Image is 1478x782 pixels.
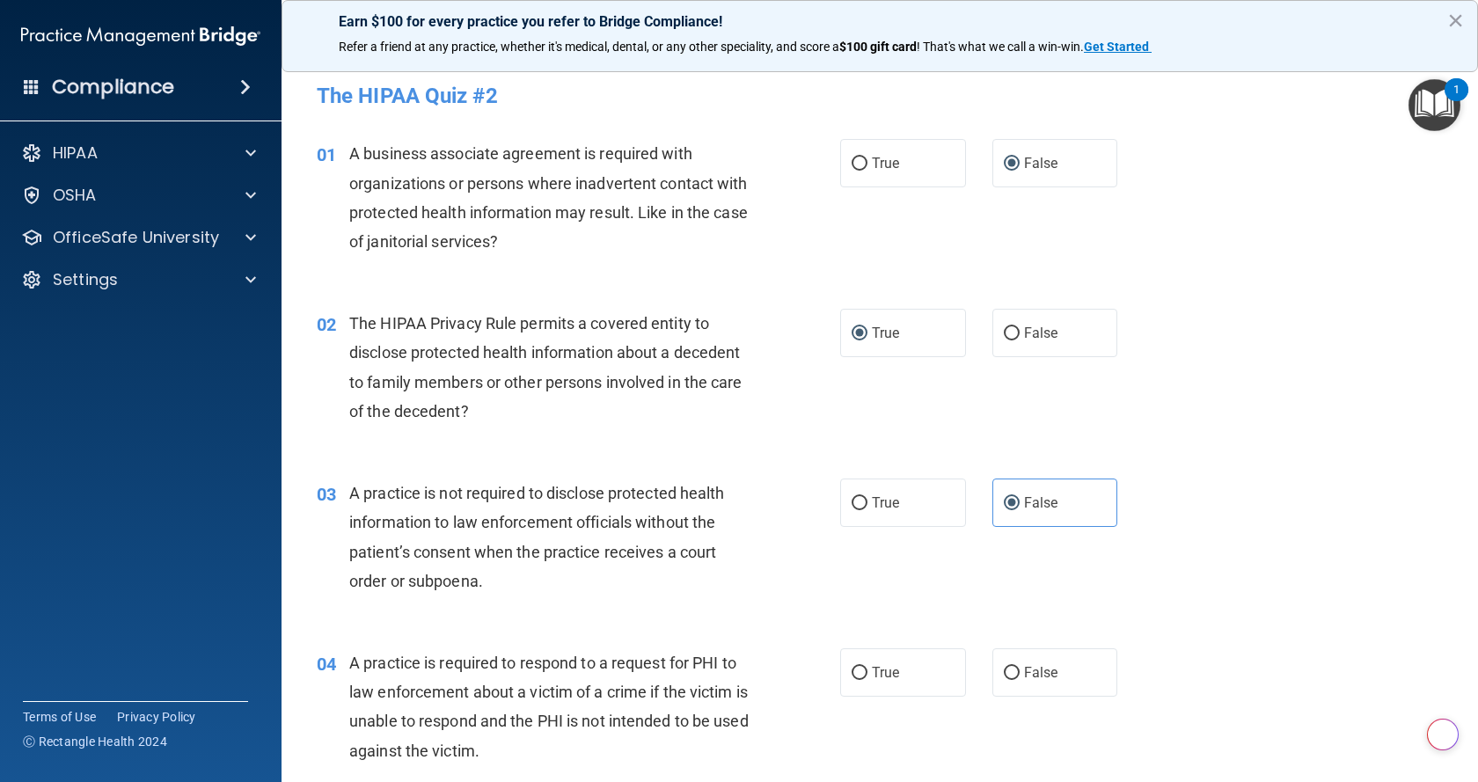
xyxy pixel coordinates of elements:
[1453,90,1460,113] div: 1
[339,40,839,54] span: Refer a friend at any practice, whether it's medical, dental, or any other speciality, and score a
[21,143,256,164] a: HIPAA
[1004,327,1020,340] input: False
[852,497,867,510] input: True
[1024,494,1058,511] span: False
[1024,664,1058,681] span: False
[21,185,256,206] a: OSHA
[839,40,917,54] strong: $100 gift card
[317,144,336,165] span: 01
[1408,79,1460,131] button: Open Resource Center, 1 new notification
[23,708,96,726] a: Terms of Use
[1084,40,1149,54] strong: Get Started
[21,269,256,290] a: Settings
[52,75,174,99] h4: Compliance
[23,733,167,750] span: Ⓒ Rectangle Health 2024
[317,484,336,505] span: 03
[872,664,899,681] span: True
[872,155,899,172] span: True
[53,143,98,164] p: HIPAA
[872,325,899,341] span: True
[852,157,867,171] input: True
[21,227,256,248] a: OfficeSafe University
[349,484,725,590] span: A practice is not required to disclose protected health information to law enforcement officials ...
[317,314,336,335] span: 02
[1024,155,1058,172] span: False
[317,84,1443,107] h4: The HIPAA Quiz #2
[852,667,867,680] input: True
[317,654,336,675] span: 04
[117,708,196,726] a: Privacy Policy
[349,654,749,760] span: A practice is required to respond to a request for PHI to law enforcement about a victim of a cri...
[1024,325,1058,341] span: False
[872,494,899,511] span: True
[339,13,1421,30] p: Earn $100 for every practice you refer to Bridge Compliance!
[53,227,219,248] p: OfficeSafe University
[1004,497,1020,510] input: False
[53,269,118,290] p: Settings
[21,18,260,54] img: PMB logo
[1004,157,1020,171] input: False
[1084,40,1152,54] a: Get Started
[349,314,743,420] span: The HIPAA Privacy Rule permits a covered entity to disclose protected health information about a ...
[349,144,748,251] span: A business associate agreement is required with organizations or persons where inadvertent contac...
[1447,6,1464,34] button: Close
[53,185,97,206] p: OSHA
[852,327,867,340] input: True
[1004,667,1020,680] input: False
[917,40,1084,54] span: ! That's what we call a win-win.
